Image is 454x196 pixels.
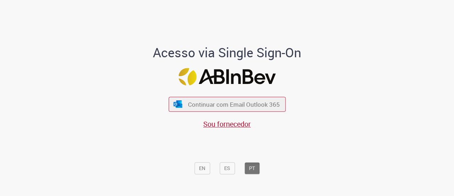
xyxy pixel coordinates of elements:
h1: Acesso via Single Sign-On [129,46,326,60]
button: PT [244,162,260,174]
img: Logo ABInBev [178,68,276,85]
img: ícone Azure/Microsoft 360 [173,100,183,108]
button: EN [194,162,210,174]
button: ícone Azure/Microsoft 360 Continuar com Email Outlook 365 [168,97,286,112]
a: Sou fornecedor [203,119,251,129]
button: ES [220,162,235,174]
span: Continuar com Email Outlook 365 [188,100,280,108]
